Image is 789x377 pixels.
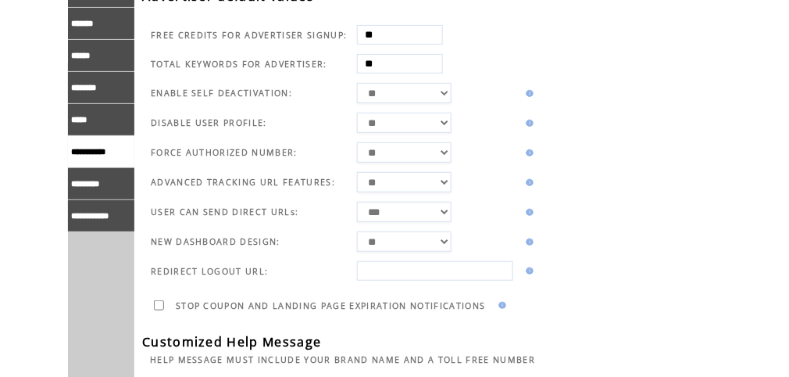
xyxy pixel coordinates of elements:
img: help.gif [523,239,534,246]
img: help.gif [523,149,534,156]
span: STOP COUPON AND LANDING PAGE EXPIRATION NOTIFICATIONS [176,300,486,311]
span: FREE CREDITS FOR ADVERTISER SIGNUP: [151,30,348,41]
span: DISABLE USER PROFILE: [151,117,267,128]
span: ADVANCED TRACKING URL FEATURES: [151,177,335,188]
img: help.gif [523,209,534,216]
span: TOTAL KEYWORDS FOR ADVERTISER: [151,59,327,70]
span: HELP MESSAGE MUST INCLUDE YOUR BRAND NAME AND A TOLL FREE NUMBER [150,354,535,365]
img: help.gif [523,90,534,97]
img: help.gif [495,302,506,309]
img: help.gif [523,267,534,275]
span: Customized Help Message [142,333,322,350]
span: REDIRECT LOGOUT URL: [151,266,269,277]
span: NEW DASHBOARD DESIGN: [151,236,280,247]
img: help.gif [523,120,534,127]
span: FORCE AUTHORIZED NUMBER: [151,147,298,158]
span: USER CAN SEND DIRECT URLs: [151,206,299,217]
span: ENABLE SELF DEACTIVATION: [151,88,292,99]
img: help.gif [523,179,534,186]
